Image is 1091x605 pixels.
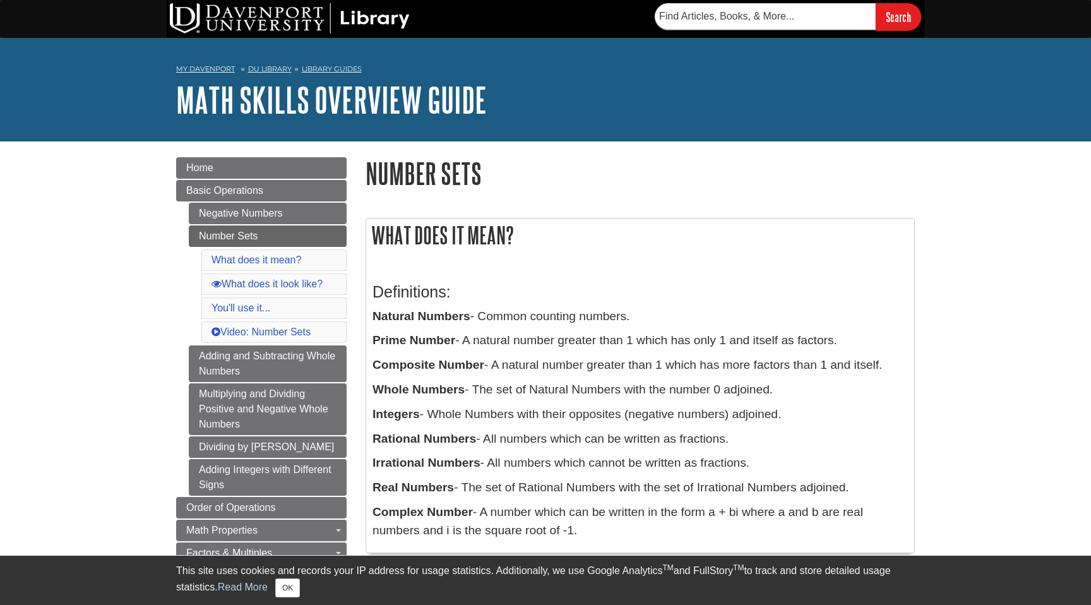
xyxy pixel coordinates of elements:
[366,157,915,189] h1: Number Sets
[212,302,270,313] a: You'll use it...
[662,563,673,572] sup: TM
[373,454,908,472] p: - All numbers which cannot be written as fractions.
[373,456,480,469] b: Irrational Numbers
[212,279,323,289] a: What does it look like?
[655,3,921,30] form: Searches DU Library's articles, books, and more
[176,563,915,597] div: This site uses cookies and records your IP address for usage statistics. Additionally, we use Goo...
[176,80,487,119] a: Math Skills Overview Guide
[218,582,268,592] a: Read More
[373,479,908,497] p: - The set of Rational Numbers with the set of Irrational Numbers adjoined.
[373,481,454,494] b: Real Numbers
[186,502,275,513] span: Order of Operations
[655,3,876,30] input: Find Articles, Books, & More...
[189,383,347,435] a: Multiplying and Dividing Positive and Negative Whole Numbers
[189,345,347,382] a: Adding and Subtracting Whole Numbers
[876,3,921,30] input: Search
[373,505,473,518] b: Complex Number
[373,308,908,326] p: - Common counting numbers.
[366,219,914,252] h2: What does it mean?
[373,432,476,445] b: Rational Numbers
[176,157,347,179] a: Home
[373,356,908,374] p: - A natural number greater than 1 which has more factors than 1 and itself.
[373,309,470,323] b: Natural Numbers
[189,203,347,224] a: Negative Numbers
[176,180,347,201] a: Basic Operations
[733,563,744,572] sup: TM
[373,430,908,448] p: - All numbers which can be written as fractions.
[373,358,484,371] b: Composite Number
[373,383,465,396] b: Whole Numbers
[373,283,908,301] h3: Definitions:
[189,436,347,458] a: Dividing by [PERSON_NAME]
[212,326,311,337] a: Video: Number Sets
[176,497,347,518] a: Order of Operations
[186,185,263,196] span: Basic Operations
[186,548,272,558] span: Factors & Multiples
[189,459,347,496] a: Adding Integers with Different Signs
[176,542,347,564] a: Factors & Multiples
[373,405,908,424] p: - Whole Numbers with their opposites (negative numbers) adjoined.
[176,520,347,541] a: Math Properties
[373,333,455,347] b: Prime Number
[302,64,362,73] a: Library Guides
[176,64,235,75] a: My Davenport
[170,3,410,33] img: DU Library
[373,332,908,350] p: - A natural number greater than 1 which has only 1 and itself as factors.
[176,61,915,81] nav: breadcrumb
[373,407,420,421] b: Integers
[212,255,301,265] a: What does it mean?
[373,503,908,540] p: - A number which can be written in the form a + bi where a and b are real numbers and i is the sq...
[186,162,213,173] span: Home
[373,381,908,399] p: - The set of Natural Numbers with the number 0 adjoined.
[186,525,258,536] span: Math Properties
[189,225,347,247] a: Number Sets
[248,64,292,73] a: DU Library
[275,578,300,597] button: Close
